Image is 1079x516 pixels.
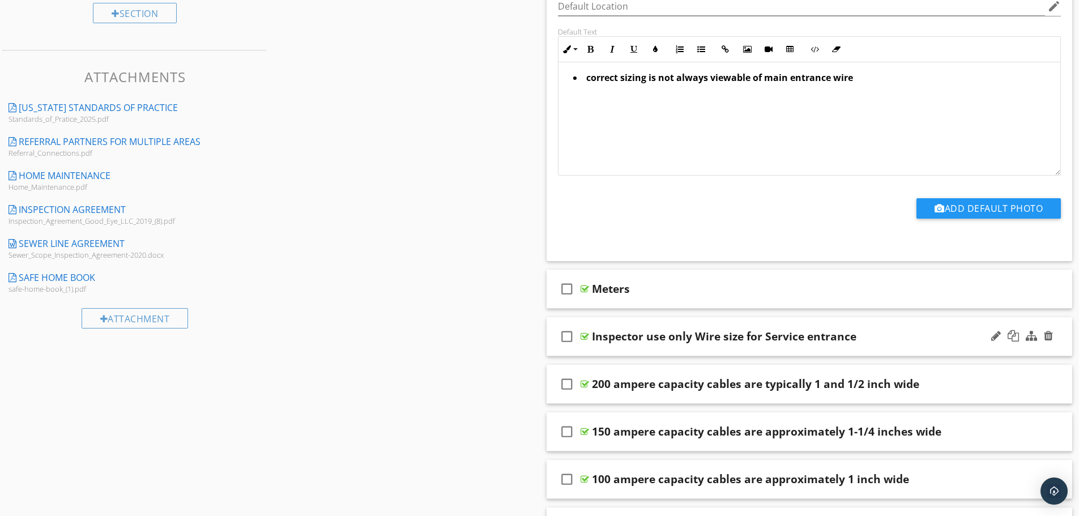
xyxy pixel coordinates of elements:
[8,148,221,157] div: Referral_Connections.pdf
[592,472,909,486] div: 100 ampere capacity cables are approximately 1 inch wide
[586,71,853,84] strong: correct sizing is not always viewable of main entrance wire
[916,198,1061,219] button: Add Default Photo
[715,39,736,60] button: Insert Link (Ctrl+K)
[558,370,576,398] i: check_box_outline_blank
[8,284,221,293] div: safe-home-book_(1).pdf
[19,237,125,250] div: Sewer Line Agreement
[3,265,270,299] a: Safe Home Book safe-home-book_(1).pdf
[623,39,645,60] button: Underline (Ctrl+U)
[19,203,126,216] div: Inspection Agreement
[558,39,580,60] button: Inline Style
[3,95,270,129] a: [US_STATE] Standards of Practice Standards_of_Pratice_2025.pdf
[602,39,623,60] button: Italic (Ctrl+I)
[3,231,270,265] a: Sewer Line Agreement Sewer_Scope_Inspection_Agreement-2020.docx
[19,101,178,114] div: [US_STATE] Standards of Practice
[558,275,576,302] i: check_box_outline_blank
[558,418,576,445] i: check_box_outline_blank
[82,308,189,329] div: Attachment
[690,39,712,60] button: Unordered List
[825,39,847,60] button: Clear Formatting
[580,39,602,60] button: Bold (Ctrl+B)
[645,39,666,60] button: Colors
[8,182,221,191] div: Home_Maintenance.pdf
[804,39,825,60] button: Code View
[8,250,221,259] div: Sewer_Scope_Inspection_Agreement-2020.docx
[758,39,779,60] button: Insert Video
[779,39,801,60] button: Insert Table
[3,197,270,231] a: Inspection Agreement Inspection_Agreement_Good_Eye_LLC_2019_(8).pdf
[93,3,177,23] div: Section
[3,129,270,163] a: Referral Partners for Multiple areas Referral_Connections.pdf
[592,425,941,438] div: 150 ampere capacity cables are approximately 1-1/4 inches wide
[669,39,690,60] button: Ordered List
[558,466,576,493] i: check_box_outline_blank
[592,330,856,343] div: Inspector use only Wire size for Service entrance
[558,323,576,350] i: check_box_outline_blank
[3,163,270,197] a: Home Maintenance Home_Maintenance.pdf
[592,377,919,391] div: 200 ampere capacity cables are typically 1 and 1/2 inch wide
[8,114,221,123] div: Standards_of_Pratice_2025.pdf
[8,216,221,225] div: Inspection_Agreement_Good_Eye_LLC_2019_(8).pdf
[1040,477,1068,505] div: Open Intercom Messenger
[19,135,201,148] div: Referral Partners for Multiple areas
[592,282,630,296] div: Meters
[558,27,1061,36] div: Default Text
[19,271,95,284] div: Safe Home Book
[19,169,110,182] div: Home Maintenance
